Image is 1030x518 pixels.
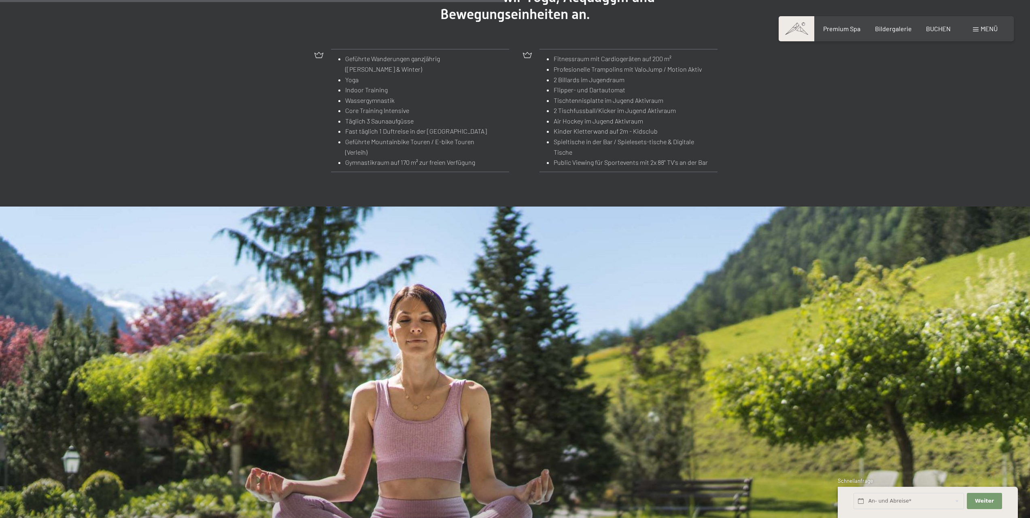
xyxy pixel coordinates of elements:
[345,126,489,136] li: Fast täglich 1 Duftreise in der [GEOGRAPHIC_DATA]
[345,105,489,116] li: Core Training Intensive
[554,126,711,136] li: Kinder Kletterwand auf 2m - Kidsclub
[554,75,711,85] li: 2 Billards im Jugendraum
[554,116,711,126] li: Air Hockey im Jugend Aktivraum
[975,497,994,505] span: Weiter
[838,477,873,484] span: Schnellanfrage
[554,64,711,75] li: Profesionelle Trampolins mit ValoJump / Motion Aktiv
[345,75,489,85] li: Yoga
[554,95,711,106] li: Tischtennisplatte im Jugend Aktivraum
[554,85,711,95] li: Flipper- und Dartautomat
[554,157,711,168] li: Public Viewing für Sportevents mit 2x 88" TV's an der Bar
[967,493,1002,509] button: Weiter
[345,53,489,74] li: Geführte Wanderungen ganzjährig ([PERSON_NAME] & Winter)
[345,116,489,126] li: Täglich 3 Saunaaufgüsse
[926,25,951,32] a: BUCHEN
[823,25,860,32] a: Premium Spa
[345,85,489,95] li: Indoor Training
[345,157,489,168] li: Gymnastikraum auf 170 m² zur freien Verfügung
[554,105,711,116] li: 2 Tischfussball/Kicker im Jugend Aktivraum
[981,25,998,32] span: Menü
[875,25,912,32] a: Bildergalerie
[345,95,489,106] li: Wassergymnastik
[345,136,489,157] li: Geführte Mountainbike Touren / E-bike Touren (Verleih)
[554,53,711,64] li: Fitnessraum mit Cardiogeräten auf 200 m²
[554,136,711,157] li: Spieltische in der Bar / Spielesets-tische & Digitale Tische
